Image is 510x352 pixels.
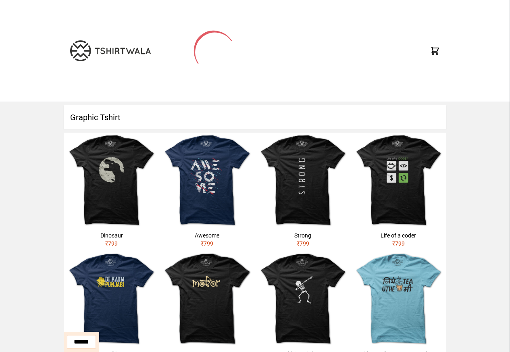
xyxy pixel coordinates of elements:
[255,133,351,251] a: Strong₹799
[162,231,252,240] div: Awesome
[67,231,156,240] div: Dinosaur
[201,240,213,247] span: ₹ 799
[392,240,405,247] span: ₹ 799
[159,133,255,228] img: awesome.jpg
[351,133,446,228] img: life-of-a-coder.jpg
[351,133,446,251] a: Life of a coder₹799
[105,240,118,247] span: ₹ 799
[351,251,446,347] img: jithe-tea-uthe-me.jpg
[70,40,151,61] img: TW-LOGO-400-104.png
[297,240,309,247] span: ₹ 799
[255,251,351,347] img: skeleton-dabbing.jpg
[64,251,159,347] img: shera-di-kaum-punjabi-1.jpg
[258,231,348,240] div: Strong
[64,133,159,228] img: dinosaur.jpg
[159,133,255,251] a: Awesome₹799
[64,133,159,251] a: Dinosaur₹799
[354,231,443,240] div: Life of a coder
[159,251,255,347] img: motor.jpg
[64,105,446,129] h1: Graphic Tshirt
[255,133,351,228] img: strong.jpg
